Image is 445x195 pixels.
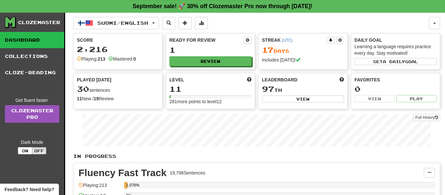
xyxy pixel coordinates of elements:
button: View [354,95,395,102]
span: 30 [77,84,89,93]
strong: September sale! 🚀 30% off Clozemaster Pro now through [DATE]! [133,3,312,9]
strong: 19 [93,96,99,101]
div: Mastered: [108,56,136,62]
button: Add sentence to collection [179,17,192,29]
p: In Progress [73,153,440,160]
div: Ready for Review [169,37,244,43]
div: 1 [169,46,251,54]
div: Day s [262,46,344,54]
div: 11 [169,85,251,93]
div: Fluency Fast Track [79,168,166,178]
div: th [262,85,344,93]
button: Play [396,95,437,102]
button: Seta dailygoal [354,58,437,65]
div: Playing: [77,56,105,62]
div: sentences [77,85,159,93]
strong: 0 [133,56,136,62]
div: Clozemaster [18,19,60,26]
div: Playing: 213 [79,182,121,193]
div: Daily Goal [354,37,437,43]
span: a daily [383,59,405,64]
button: Off [32,147,46,154]
button: Suomi/English [73,17,159,29]
button: View [262,95,344,103]
span: Played [DATE] [77,77,111,83]
div: Score [77,37,159,43]
span: Level [169,77,184,83]
div: Streak [262,37,327,43]
div: Get fluent faster. [5,97,59,104]
a: ClozemasterPro [5,105,59,123]
a: (UTC) [282,38,292,43]
button: Review [169,56,251,66]
div: Includes [DATE]! [262,57,344,63]
span: Suomi / English [97,20,148,26]
div: 19,796 Sentences [170,170,205,176]
span: Open feedback widget [5,186,54,193]
div: Dark Mode [5,139,59,146]
button: On [18,147,32,154]
span: 97 [262,84,274,93]
button: Search sentences [162,17,175,29]
span: 17 [262,45,274,54]
div: Learning a language requires practice every day. Stay motivated! [354,43,437,56]
div: Favorites [354,77,437,83]
strong: 11 [77,96,82,101]
div: 281 more points to level 12 [169,98,251,105]
strong: 213 [98,56,105,62]
span: Leaderboard [262,77,297,83]
button: More stats [195,17,208,29]
div: 2,216 [77,45,159,53]
button: Full History [413,114,440,121]
span: This week in points, UTC [339,77,344,83]
div: 0 [354,85,437,93]
div: New / Review [77,95,159,102]
div: 1.076% [126,182,127,188]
